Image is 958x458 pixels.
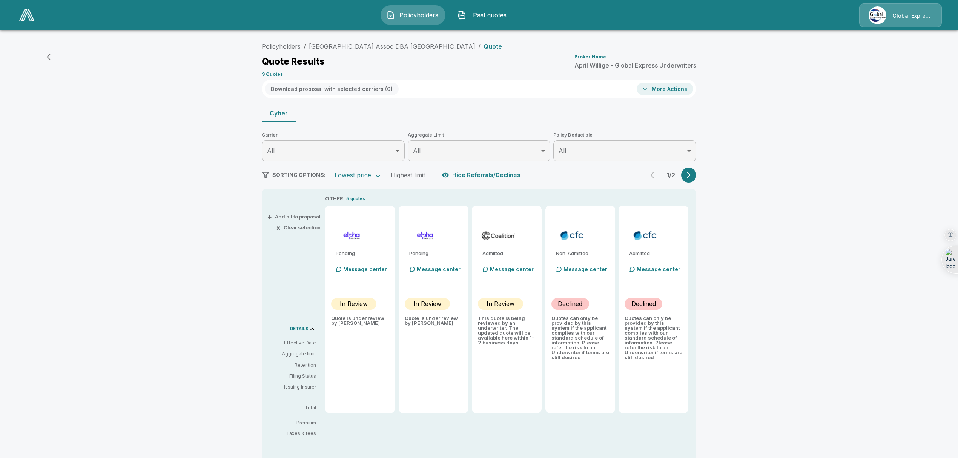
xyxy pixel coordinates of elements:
[408,230,443,241] img: elphacyberstandard
[398,11,440,20] span: Policyholders
[457,11,466,20] img: Past quotes Icon
[262,104,296,122] button: Cyber
[350,195,365,202] p: quotes
[553,131,696,139] span: Policy Deductible
[278,225,321,230] button: ×Clear selection
[268,362,316,369] p: Retention
[335,171,371,179] div: Lowest price
[554,230,590,241] img: cfccyber
[451,5,516,25] button: Past quotes IconPast quotes
[269,214,321,219] button: +Add all to proposal
[413,299,441,308] p: In Review
[346,195,349,202] p: 5
[637,83,693,95] button: More Actions
[262,42,502,51] nav: breadcrumb
[409,251,462,256] p: Pending
[262,131,405,139] span: Carrier
[629,251,682,256] p: Admitted
[490,265,534,273] p: Message center
[267,147,275,154] span: All
[309,43,475,50] a: [GEOGRAPHIC_DATA] Assoc DBA [GEOGRAPHIC_DATA]
[892,12,932,20] p: Global Express Underwriters
[869,6,886,24] img: Agency Icon
[482,251,536,256] p: Admitted
[563,265,607,273] p: Message center
[268,350,316,357] p: Aggregate limit
[478,316,536,345] p: This quote is being reviewed by an underwriter. The updated quote will be available here within 1...
[267,214,272,219] span: +
[637,265,680,273] p: Message center
[628,230,663,241] img: cfccyberadmitted
[481,230,516,241] img: coalitioncyberadmitted
[325,195,343,203] p: OTHER
[663,172,678,178] p: 1 / 2
[487,299,514,308] p: In Review
[331,316,389,326] p: Quote is under review by [PERSON_NAME]
[574,62,696,68] p: April Willige - Global Express Underwriters
[268,421,322,425] p: Premium
[551,316,609,360] p: Quotes can only be provided by this system if the applicant complies with our standard schedule o...
[413,147,421,154] span: All
[336,251,389,256] p: Pending
[265,83,399,95] button: Download proposal with selected carriers (0)
[484,43,502,49] p: Quote
[469,11,511,20] span: Past quotes
[558,299,582,308] p: Declined
[276,225,281,230] span: ×
[262,43,301,50] a: Policyholders
[334,230,369,241] img: elphacyberenhanced
[268,340,316,346] p: Effective Date
[268,384,316,390] p: Issuing Insurer
[574,55,606,59] p: Broker Name
[631,299,656,308] p: Declined
[19,9,34,21] img: AA Logo
[556,251,609,256] p: Non-Admitted
[272,172,325,178] span: SORTING OPTIONS:
[262,72,283,77] p: 9 Quotes
[262,57,325,66] p: Quote Results
[440,168,524,182] button: Hide Referrals/Declines
[625,316,682,360] p: Quotes can only be provided by this system if the applicant complies with our standard schedule o...
[478,42,481,51] li: /
[408,131,551,139] span: Aggregate Limit
[417,265,461,273] p: Message center
[405,316,462,326] p: Quote is under review by [PERSON_NAME]
[381,5,445,25] button: Policyholders IconPolicyholders
[859,3,942,27] a: Agency IconGlobal Express Underwriters
[559,147,566,154] span: All
[340,299,368,308] p: In Review
[386,11,395,20] img: Policyholders Icon
[290,327,309,331] p: DETAILS
[391,171,425,179] div: Highest limit
[304,42,306,51] li: /
[268,373,316,380] p: Filing Status
[343,265,387,273] p: Message center
[268,431,322,436] p: Taxes & fees
[268,406,322,410] p: Total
